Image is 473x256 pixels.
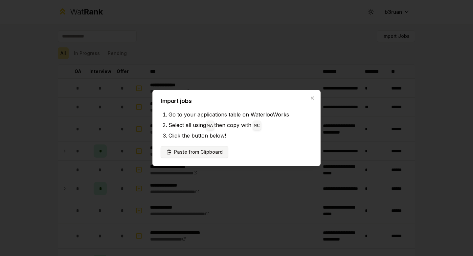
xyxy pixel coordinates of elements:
[169,109,312,120] li: Go to your applications table on
[251,111,289,118] a: WaterlooWorks
[169,120,312,130] li: Select all using then copy with
[161,146,228,158] button: Paste from Clipboard
[207,123,213,128] code: ⌘ A
[254,123,260,128] code: ⌘ C
[169,130,312,141] li: Click the button below!
[161,98,312,104] h2: Import jobs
